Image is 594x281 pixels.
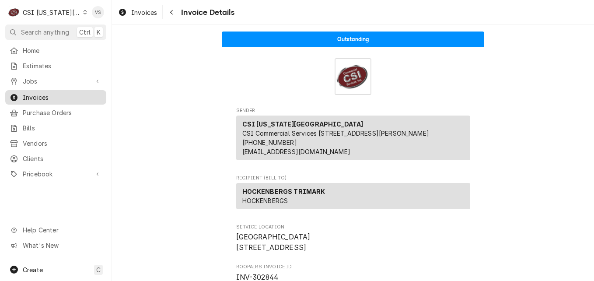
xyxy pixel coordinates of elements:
[236,232,470,253] span: Service Location
[23,169,89,179] span: Pricebook
[236,175,470,182] span: Recipient (Bill To)
[5,151,106,166] a: Clients
[8,6,20,18] div: C
[21,28,69,37] span: Search anything
[5,121,106,135] a: Bills
[236,175,470,213] div: Invoice Recipient
[242,148,350,155] a: [EMAIL_ADDRESS][DOMAIN_NAME]
[337,36,369,42] span: Outstanding
[236,116,470,160] div: Sender
[242,139,297,146] a: [PHONE_NUMBER]
[236,107,470,164] div: Invoice Sender
[23,8,80,17] div: CSI [US_STATE][GEOGRAPHIC_DATA]
[23,108,102,117] span: Purchase Orders
[236,183,470,209] div: Recipient (Bill To)
[23,225,101,235] span: Help Center
[131,8,157,17] span: Invoices
[23,77,89,86] span: Jobs
[23,46,102,55] span: Home
[5,167,106,181] a: Go to Pricebook
[115,5,161,20] a: Invoices
[92,6,104,18] div: VS
[335,58,371,95] img: Logo
[5,25,106,40] button: Search anythingCtrlK
[236,116,470,164] div: Sender
[5,59,106,73] a: Estimates
[97,28,101,37] span: K
[236,183,470,213] div: Recipient (Bill To)
[92,6,104,18] div: Vicky Stuesse's Avatar
[96,265,101,274] span: C
[5,105,106,120] a: Purchase Orders
[242,120,363,128] strong: CSI [US_STATE][GEOGRAPHIC_DATA]
[236,233,312,252] span: [GEOGRAPHIC_DATA] [STREET_ADDRESS]
[5,136,106,151] a: Vendors
[23,123,102,133] span: Bills
[79,28,91,37] span: Ctrl
[242,130,429,137] span: CSI Commercial Services [STREET_ADDRESS][PERSON_NAME]
[5,43,106,58] a: Home
[5,238,106,253] a: Go to What's New
[236,224,470,231] span: Service Location
[5,74,106,88] a: Go to Jobs
[242,188,325,195] strong: HOCKENBERGS TRIMARK
[236,107,470,114] span: Sender
[236,224,470,253] div: Service Location
[23,154,102,163] span: Clients
[5,90,106,105] a: Invoices
[23,93,102,102] span: Invoices
[8,6,20,18] div: CSI Kansas City's Avatar
[23,139,102,148] span: Vendors
[23,61,102,70] span: Estimates
[222,32,484,47] div: Status
[23,241,101,250] span: What's New
[236,263,470,270] span: Roopairs Invoice ID
[242,197,288,204] span: HOCKENBERGS
[164,5,178,19] button: Navigate back
[23,266,43,274] span: Create
[178,7,234,18] span: Invoice Details
[5,223,106,237] a: Go to Help Center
